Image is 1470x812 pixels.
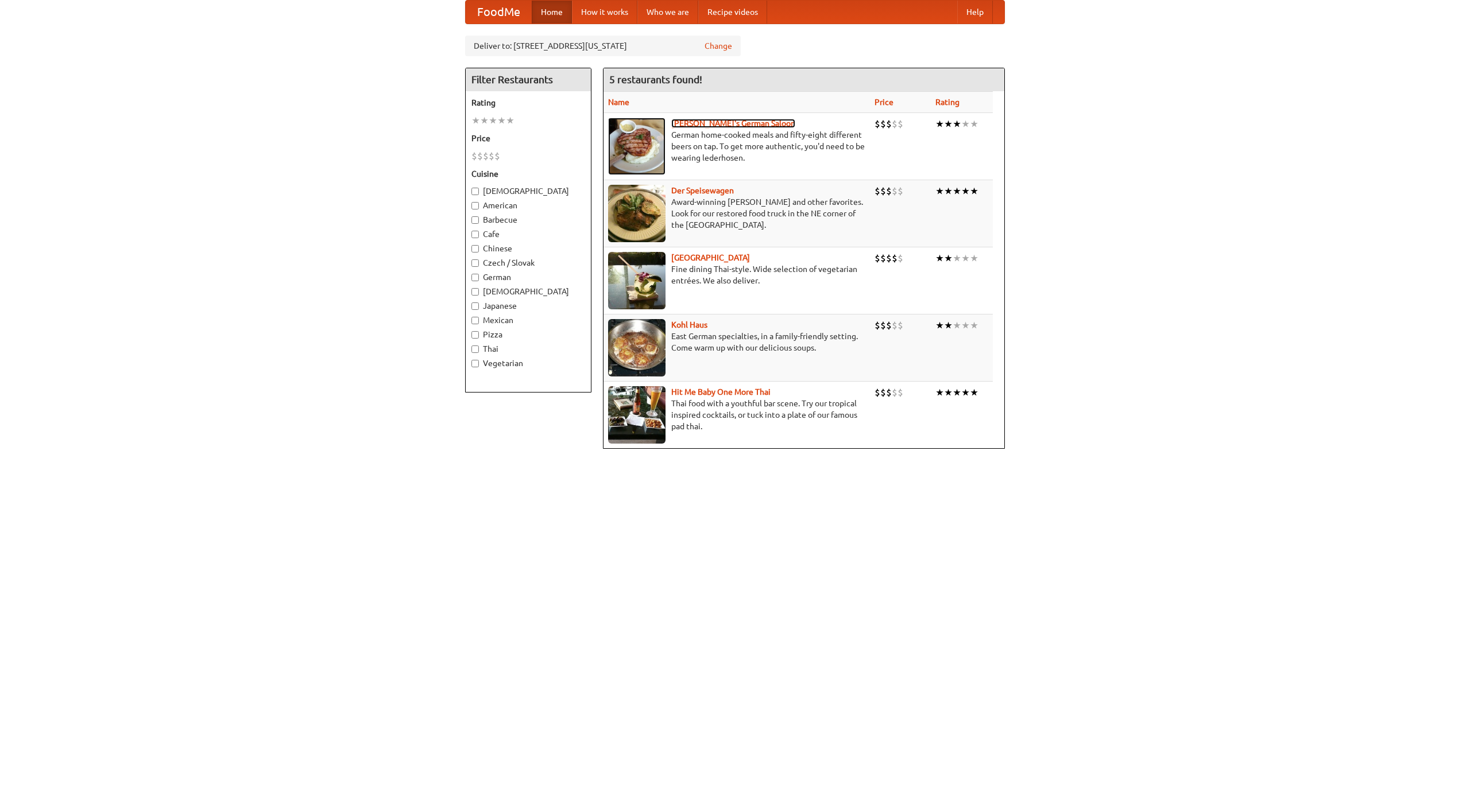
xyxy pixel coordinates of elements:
li: ★ [935,118,944,130]
li: ★ [944,118,953,130]
li: $ [880,118,886,130]
a: Help [957,1,993,24]
li: ★ [471,114,480,127]
li: $ [875,386,880,399]
li: $ [875,252,880,265]
input: Barbecue [471,216,479,224]
li: ★ [935,185,944,197]
li: ★ [961,252,970,265]
li: $ [875,118,880,130]
a: FoodMe [466,1,532,24]
ng-pluralize: 5 restaurants found! [609,74,702,85]
input: Czech / Slovak [471,259,479,267]
li: ★ [489,114,497,127]
li: ★ [961,386,970,399]
li: $ [892,185,898,197]
li: $ [886,252,892,265]
li: ★ [961,319,970,332]
a: Rating [935,98,960,107]
img: babythai.jpg [608,386,666,444]
li: ★ [935,319,944,332]
li: $ [898,252,903,265]
input: Pizza [471,331,479,339]
li: $ [886,386,892,399]
img: speisewagen.jpg [608,185,666,242]
a: Change [705,40,732,52]
p: East German specialties, in a family-friendly setting. Come warm up with our delicious soups. [608,331,865,353]
li: ★ [970,319,978,332]
a: How it works [572,1,637,24]
li: ★ [497,114,506,127]
p: German home-cooked meals and fifty-eight different beers on tap. To get more authentic, you'd nee... [608,129,865,164]
li: ★ [506,114,514,127]
li: $ [489,150,494,162]
h5: Cuisine [471,168,585,180]
label: Chinese [471,243,585,254]
a: Name [608,98,629,107]
label: Pizza [471,329,585,340]
label: Mexican [471,314,585,326]
li: $ [875,185,880,197]
li: $ [471,150,477,162]
input: German [471,274,479,281]
p: Fine dining Thai-style. Wide selection of vegetarian entrées. We also deliver. [608,263,865,286]
li: $ [898,386,903,399]
a: Home [532,1,572,24]
input: Vegetarian [471,360,479,367]
input: Japanese [471,302,479,310]
a: Kohl Haus [671,320,707,329]
li: ★ [944,319,953,332]
li: $ [494,150,500,162]
li: $ [477,150,483,162]
li: ★ [961,118,970,130]
li: ★ [970,118,978,130]
li: $ [898,185,903,197]
li: ★ [970,185,978,197]
li: ★ [944,185,953,197]
p: Award-winning [PERSON_NAME] and other favorites. Look for our restored food truck in the NE corne... [608,196,865,231]
div: Deliver to: [STREET_ADDRESS][US_STATE] [465,36,741,56]
li: ★ [953,252,961,265]
label: German [471,271,585,283]
li: $ [875,319,880,332]
li: ★ [935,252,944,265]
li: ★ [953,386,961,399]
li: ★ [944,252,953,265]
li: $ [892,319,898,332]
li: ★ [953,185,961,197]
label: American [471,200,585,211]
img: kohlhaus.jpg [608,319,666,376]
input: [DEMOGRAPHIC_DATA] [471,288,479,296]
li: ★ [953,319,961,332]
b: Hit Me Baby One More Thai [671,387,771,397]
li: ★ [944,386,953,399]
h5: Price [471,133,585,144]
a: [GEOGRAPHIC_DATA] [671,253,750,262]
li: ★ [935,386,944,399]
label: [DEMOGRAPHIC_DATA] [471,286,585,297]
a: Der Speisewagen [671,186,734,195]
label: Barbecue [471,214,585,226]
li: ★ [480,114,489,127]
li: $ [880,252,886,265]
li: ★ [961,185,970,197]
label: Vegetarian [471,358,585,369]
input: Cafe [471,231,479,238]
a: Price [875,98,893,107]
img: esthers.jpg [608,118,666,175]
p: Thai food with a youthful bar scene. Try our tropical inspired cocktails, or tuck into a plate of... [608,398,865,432]
label: Japanese [471,300,585,312]
label: [DEMOGRAPHIC_DATA] [471,185,585,197]
label: Czech / Slovak [471,257,585,269]
a: [PERSON_NAME]'s German Saloon [671,119,795,128]
li: ★ [953,118,961,130]
li: ★ [970,252,978,265]
img: satay.jpg [608,252,666,309]
li: $ [880,319,886,332]
input: [DEMOGRAPHIC_DATA] [471,188,479,195]
h4: Filter Restaurants [466,68,591,91]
